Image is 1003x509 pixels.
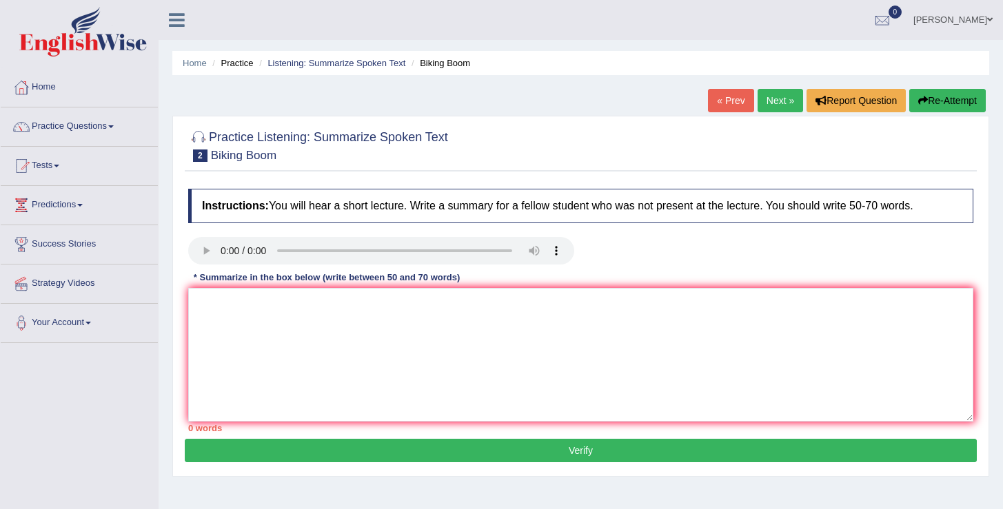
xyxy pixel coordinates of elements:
[1,225,158,260] a: Success Stories
[708,89,753,112] a: « Prev
[1,264,158,299] a: Strategy Videos
[1,107,158,142] a: Practice Questions
[211,149,276,162] small: Biking Boom
[188,127,448,162] h2: Practice Listening: Summarize Spoken Text
[185,439,977,462] button: Verify
[807,89,906,112] button: Report Question
[183,58,207,68] a: Home
[202,200,269,211] b: Instructions:
[889,6,902,19] span: 0
[188,422,973,435] div: 0 words
[1,304,158,338] a: Your Account
[909,89,986,112] button: Re-Attempt
[188,271,465,284] div: * Summarize in the box below (write between 50 and 70 words)
[1,68,158,103] a: Home
[408,56,470,70] li: Biking Boom
[209,56,253,70] li: Practice
[1,186,158,220] a: Predictions
[267,58,405,68] a: Listening: Summarize Spoken Text
[758,89,803,112] a: Next »
[1,147,158,181] a: Tests
[193,149,207,162] span: 2
[188,189,973,223] h4: You will hear a short lecture. Write a summary for a fellow student who was not present at the le...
